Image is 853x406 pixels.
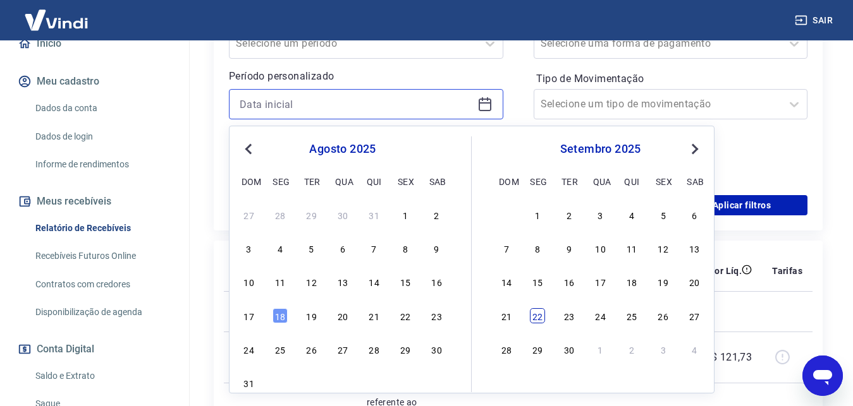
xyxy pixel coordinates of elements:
[240,141,446,157] div: agosto 2025
[273,241,288,256] div: Choose segunda-feira, 4 de agosto de 2025
[273,207,288,222] div: Choose segunda-feira, 28 de julho de 2025
[241,141,256,157] button: Previous Month
[273,375,288,390] div: Choose segunda-feira, 1 de setembro de 2025
[656,241,671,256] div: Choose sexta-feira, 12 de setembro de 2025
[304,207,319,222] div: Choose terça-feira, 29 de julho de 2025
[367,174,382,189] div: qui
[273,274,288,289] div: Choose segunda-feira, 11 de agosto de 2025
[624,174,639,189] div: qui
[304,375,319,390] div: Choose terça-feira, 2 de setembro de 2025
[562,207,577,222] div: Choose terça-feira, 2 de setembro de 2025
[562,308,577,323] div: Choose terça-feira, 23 de setembro de 2025
[499,308,514,323] div: Choose domingo, 21 de setembro de 2025
[624,207,639,222] div: Choose quinta-feira, 4 de setembro de 2025
[429,342,445,357] div: Choose sábado, 30 de agosto de 2025
[687,141,703,157] button: Next Month
[593,308,608,323] div: Choose quarta-feira, 24 de setembro de 2025
[772,265,802,277] p: Tarifas
[656,308,671,323] div: Choose sexta-feira, 26 de setembro de 2025
[242,342,257,357] div: Choose domingo, 24 de agosto de 2025
[593,342,608,357] div: Choose quarta-feira, 1 de outubro de 2025
[536,71,806,87] label: Tipo de Movimentação
[335,174,350,189] div: qua
[304,342,319,357] div: Choose terça-feira, 26 de agosto de 2025
[367,274,382,289] div: Choose quinta-feira, 14 de agosto de 2025
[497,205,704,358] div: month 2025-09
[335,342,350,357] div: Choose quarta-feira, 27 de agosto de 2025
[687,342,702,357] div: Choose sábado, 4 de outubro de 2025
[530,274,545,289] div: Choose segunda-feira, 15 de setembro de 2025
[242,375,257,390] div: Choose domingo, 31 de agosto de 2025
[429,375,445,390] div: Choose sábado, 6 de setembro de 2025
[304,174,319,189] div: ter
[240,205,446,392] div: month 2025-08
[367,207,382,222] div: Choose quinta-feira, 31 de julho de 2025
[624,342,639,357] div: Choose quinta-feira, 2 de outubro de 2025
[398,274,413,289] div: Choose sexta-feira, 15 de agosto de 2025
[273,308,288,323] div: Choose segunda-feira, 18 de agosto de 2025
[656,342,671,357] div: Choose sexta-feira, 3 de outubro de 2025
[687,207,702,222] div: Choose sábado, 6 de setembro de 2025
[530,308,545,323] div: Choose segunda-feira, 22 de setembro de 2025
[792,9,838,32] button: Sair
[687,174,702,189] div: sab
[398,207,413,222] div: Choose sexta-feira, 1 de agosto de 2025
[530,342,545,357] div: Choose segunda-feira, 29 de setembro de 2025
[429,308,445,323] div: Choose sábado, 23 de agosto de 2025
[701,265,742,277] p: Valor Líq.
[530,174,545,189] div: seg
[398,308,413,323] div: Choose sexta-feira, 22 de agosto de 2025
[273,174,288,189] div: seg
[593,174,608,189] div: qua
[335,207,350,222] div: Choose quarta-feira, 30 de julho de 2025
[242,308,257,323] div: Choose domingo, 17 de agosto de 2025
[273,342,288,357] div: Choose segunda-feira, 25 de agosto de 2025
[15,188,174,215] button: Meus recebíveis
[656,274,671,289] div: Choose sexta-feira, 19 de setembro de 2025
[593,207,608,222] div: Choose quarta-feira, 3 de setembro de 2025
[687,308,702,323] div: Choose sábado, 27 de setembro de 2025
[429,207,445,222] div: Choose sábado, 2 de agosto de 2025
[562,342,577,357] div: Choose terça-feira, 30 de setembro de 2025
[398,375,413,390] div: Choose sexta-feira, 5 de setembro de 2025
[242,174,257,189] div: dom
[562,274,577,289] div: Choose terça-feira, 16 de setembro de 2025
[562,174,577,189] div: ter
[687,241,702,256] div: Choose sábado, 13 de setembro de 2025
[429,274,445,289] div: Choose sábado, 16 de agosto de 2025
[367,241,382,256] div: Choose quinta-feira, 7 de agosto de 2025
[687,274,702,289] div: Choose sábado, 20 de setembro de 2025
[30,95,174,121] a: Dados da conta
[398,241,413,256] div: Choose sexta-feira, 8 de agosto de 2025
[335,241,350,256] div: Choose quarta-feira, 6 de agosto de 2025
[30,152,174,177] a: Informe de rendimentos
[593,241,608,256] div: Choose quarta-feira, 10 de setembro de 2025
[15,30,174,57] a: Início
[499,241,514,256] div: Choose domingo, 7 de setembro de 2025
[499,174,514,189] div: dom
[530,207,545,222] div: Choose segunda-feira, 1 de setembro de 2025
[676,195,807,215] button: Aplicar filtros
[497,141,704,157] div: setembro 2025
[30,272,174,297] a: Contratos com credores
[398,342,413,357] div: Choose sexta-feira, 29 de agosto de 2025
[304,241,319,256] div: Choose terça-feira, 5 de agosto de 2025
[229,69,503,84] p: Período personalizado
[242,241,257,256] div: Choose domingo, 3 de agosto de 2025
[656,174,671,189] div: sex
[802,355,843,396] iframe: Botão para abrir a janela de mensagens
[304,308,319,323] div: Choose terça-feira, 19 de agosto de 2025
[624,274,639,289] div: Choose quinta-feira, 18 de setembro de 2025
[335,308,350,323] div: Choose quarta-feira, 20 de agosto de 2025
[429,174,445,189] div: sab
[240,95,472,114] input: Data inicial
[367,342,382,357] div: Choose quinta-feira, 28 de agosto de 2025
[429,241,445,256] div: Choose sábado, 9 de agosto de 2025
[304,274,319,289] div: Choose terça-feira, 12 de agosto de 2025
[242,274,257,289] div: Choose domingo, 10 de agosto de 2025
[624,241,639,256] div: Choose quinta-feira, 11 de setembro de 2025
[624,308,639,323] div: Choose quinta-feira, 25 de setembro de 2025
[499,207,514,222] div: Choose domingo, 31 de agosto de 2025
[499,274,514,289] div: Choose domingo, 14 de setembro de 2025
[15,68,174,95] button: Meu cadastro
